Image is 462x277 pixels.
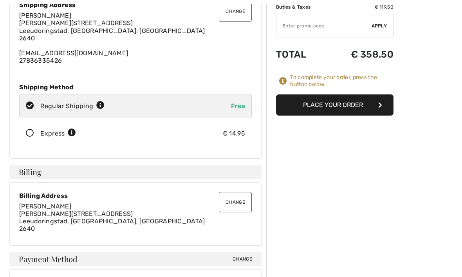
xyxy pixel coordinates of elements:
div: € 14.95 [223,129,245,138]
span: Apply [372,22,387,29]
span: Free [231,102,245,110]
span: [PERSON_NAME][STREET_ADDRESS] Leeudoringstad, [GEOGRAPHIC_DATA], [GEOGRAPHIC_DATA] 2640 [19,19,205,42]
div: Regular Shipping [40,101,105,111]
span: [PERSON_NAME] [19,203,71,210]
div: Shipping Method [19,83,252,91]
a: 27836335426 [19,57,62,64]
div: Shipping Address [19,1,252,9]
span: Change [233,255,252,263]
div: [EMAIL_ADDRESS][DOMAIN_NAME] [19,12,252,64]
span: [PERSON_NAME][STREET_ADDRESS] Leeudoringstad, [GEOGRAPHIC_DATA], [GEOGRAPHIC_DATA] 2640 [19,210,205,232]
td: € 358.50 [328,41,393,68]
div: Express [40,129,76,138]
button: Change [219,1,252,22]
button: Place Your Order [276,94,393,116]
div: To complete your order, press the button below. [290,74,393,88]
span: Payment Method [19,255,78,263]
td: Duties & Taxes [276,4,328,11]
button: Change [219,192,252,212]
td: € 119.50 [328,4,393,11]
input: Promo code [276,14,372,38]
span: [PERSON_NAME] [19,12,71,19]
div: Billing Address [19,192,252,199]
span: Billing [19,168,41,176]
td: Total [276,41,328,68]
